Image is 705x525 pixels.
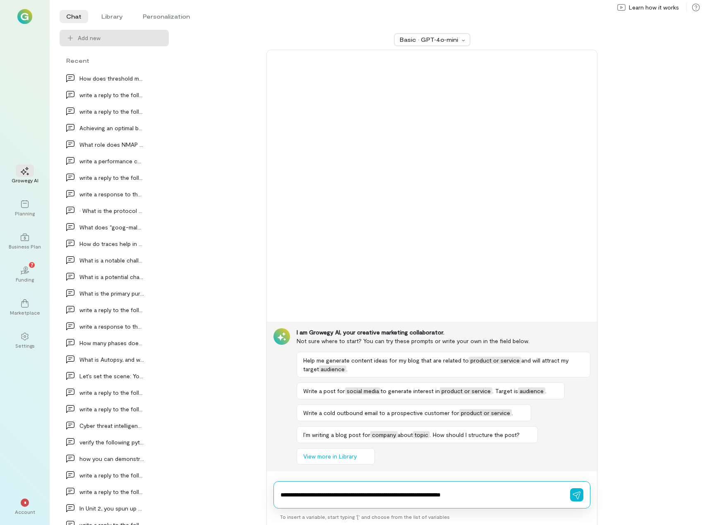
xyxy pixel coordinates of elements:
div: write a performance comments for an ITNC in the N… [79,157,144,165]
div: Marketplace [10,309,40,316]
div: How does threshold monitoring work in anomaly det… [79,74,144,83]
span: product or service [469,357,521,364]
div: How do traces help in understanding system behavi… [79,239,144,248]
button: Write a cold outbound email to a prospective customer forproduct or service. [297,404,531,421]
span: about [398,431,413,438]
div: I am Growegy AI, your creative marketing collaborator. [297,328,590,336]
a: Planning [10,193,40,223]
div: Settings [15,342,35,349]
div: Growegy AI [12,177,38,184]
span: product or service [459,409,512,416]
span: audience [518,387,545,394]
span: Add new [78,34,162,42]
div: To insert a variable, start typing ‘[’ and choose from the list of variables [273,508,590,525]
div: write a reply to the following to include a new f… [79,173,144,182]
div: Let’s set the scene: You get to complete this sto… [79,372,144,380]
span: social media [345,387,381,394]
div: Not sure where to start? You can try these prompts or write your own in the field below. [297,336,590,345]
div: write a reply to the following to include a fact… [79,107,144,116]
div: write a reply to the following to include a fact… [79,471,144,480]
span: . [512,409,513,416]
div: Achieving an optimal balance between security and… [79,124,144,132]
a: Growegy AI [10,160,40,190]
a: Business Plan [10,227,40,256]
li: Chat [60,10,88,23]
span: I’m writing a blog post for [303,431,370,438]
div: How many phases does the Abstract Digital Forensi… [79,339,144,347]
span: . [545,387,547,394]
span: View more in Library [303,452,357,461]
div: verify the following python code: from flask_unsi… [79,438,144,446]
div: What is Autopsy, and what is its primary purpose… [79,355,144,364]
div: write a reply to the following to include a fact:… [79,487,144,496]
div: write a reply to the following to include a new f… [79,91,144,99]
span: topic [413,431,430,438]
a: Funding [10,260,40,289]
div: write a reply to the following and include a fact… [79,405,144,413]
li: Personalization [136,10,197,23]
span: to generate interest in [381,387,440,394]
span: Learn how it works [629,3,679,12]
div: Account [15,508,35,515]
span: company [370,431,398,438]
div: What role does NMAP play in incident response pro… [79,140,144,149]
button: Help me generate content ideas for my blog that are related toproduct or serviceand will attract ... [297,352,590,377]
div: write a response to the following to include a fa… [79,190,144,198]
div: In Unit 2, you spun up a Docker version of Splunk… [79,504,144,513]
div: What is a potential challenge in cloud investigat… [79,272,144,281]
div: write a reply to the following to include a fact… [79,305,144,314]
span: 7 [31,261,34,268]
a: Marketplace [10,293,40,322]
span: product or service [440,387,492,394]
span: Help me generate content ideas for my blog that are related to [303,357,469,364]
li: Library [95,10,129,23]
div: Recent [60,56,169,65]
span: . Target is [492,387,518,394]
span: audience [319,365,346,372]
button: I’m writing a blog post forcompanyabouttopic. How should I structure the post? [297,426,538,443]
span: . [346,365,348,372]
a: Settings [10,326,40,356]
div: Planning [15,210,35,217]
div: What is the primary purpose of chkrootkit and rkh… [79,289,144,298]
div: *Account [10,492,40,522]
div: What is a notable challenge associated with cloud… [79,256,144,265]
div: • What is the protocol SSDP? Why would it be good… [79,206,144,215]
div: how you can demonstrate an exploit using CVE-2023… [79,454,144,463]
div: What does “goog-malware-shavar” mean inside the T… [79,223,144,231]
span: Write a cold outbound email to a prospective customer for [303,409,459,416]
div: Basic · GPT‑4o‑mini [400,36,459,44]
span: . How should I structure the post? [430,431,520,438]
div: Cyber threat intelligence platforms (TIPs) offer… [79,421,144,430]
span: Write a post for [303,387,345,394]
div: Business Plan [9,243,41,250]
div: Funding [16,276,34,283]
div: write a response to the following to include a fa… [79,322,144,331]
button: Write a post forsocial mediato generate interest inproduct or service. Target isaudience. [297,382,565,399]
button: View more in Library [297,448,375,465]
div: write a reply to the following to include a fact… [79,388,144,397]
